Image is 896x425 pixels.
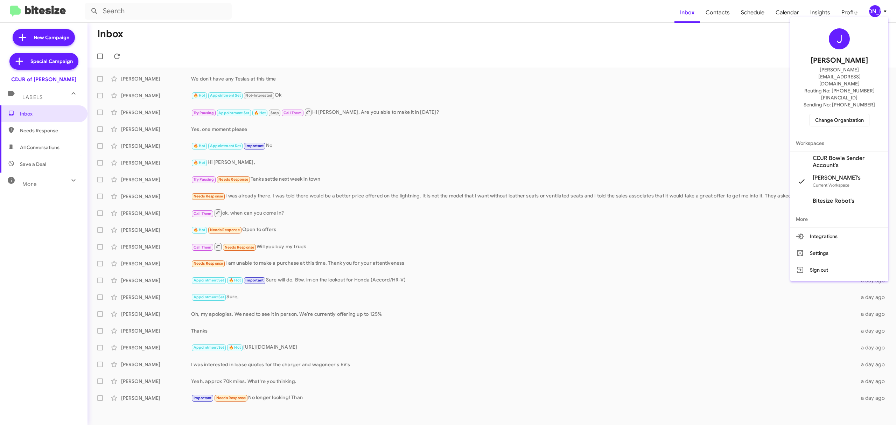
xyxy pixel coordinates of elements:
[811,55,868,66] span: [PERSON_NAME]
[815,114,864,126] span: Change Organization
[799,66,880,87] span: [PERSON_NAME][EMAIL_ADDRESS][DOMAIN_NAME]
[813,174,861,181] span: [PERSON_NAME]'s
[790,262,888,278] button: Sign out
[804,101,875,108] span: Sending No: [PHONE_NUMBER]
[799,87,880,101] span: Routing No: [PHONE_NUMBER][FINANCIAL_ID]
[829,28,850,49] div: J
[813,155,883,169] span: CDJR Bowie Sender Account's
[813,182,849,188] span: Current Workspace
[810,114,869,126] button: Change Organization
[790,245,888,262] button: Settings
[813,197,854,204] span: Bitesize Robot's
[790,228,888,245] button: Integrations
[790,135,888,152] span: Workspaces
[790,211,888,228] span: More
